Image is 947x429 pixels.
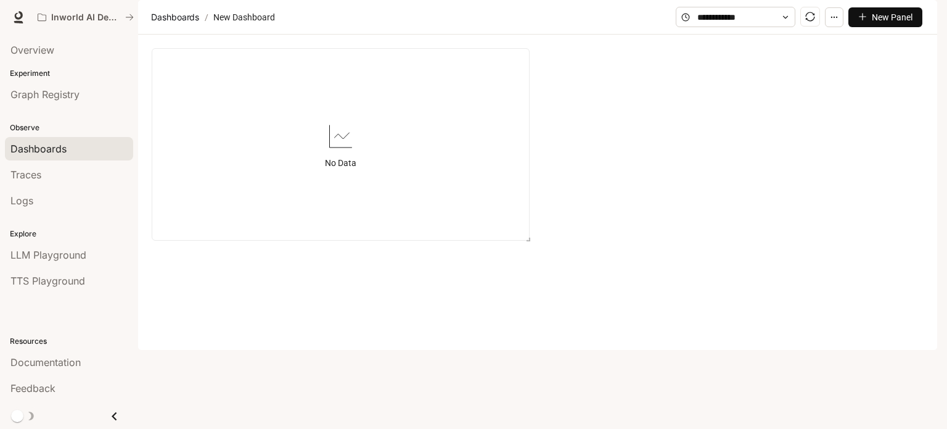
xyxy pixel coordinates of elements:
[151,10,199,25] span: Dashboards
[805,12,815,22] span: sync
[325,156,356,170] article: No Data
[872,10,912,24] span: New Panel
[51,12,120,23] p: Inworld AI Demos
[858,12,867,21] span: plus
[32,5,139,30] button: All workspaces
[148,10,202,25] button: Dashboards
[848,7,922,27] button: New Panel
[211,6,277,29] article: New Dashboard
[205,10,208,24] span: /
